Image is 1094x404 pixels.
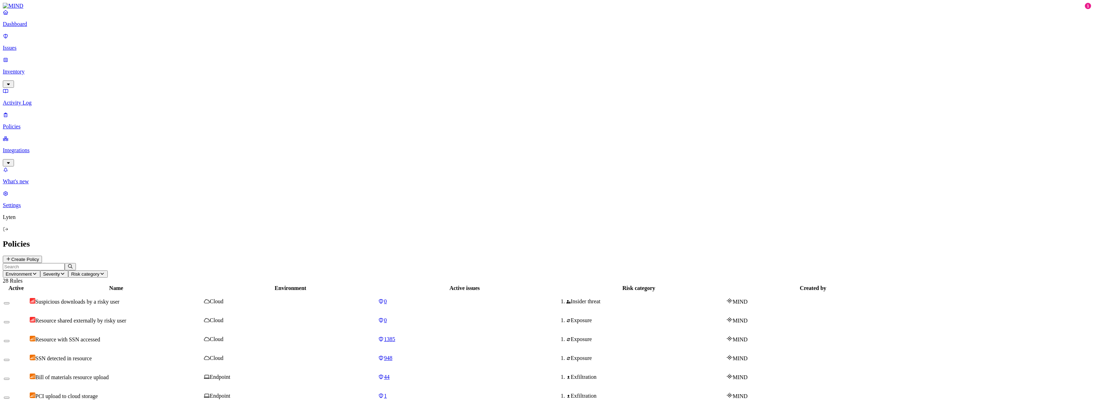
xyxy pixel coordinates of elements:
div: Created by [727,285,899,291]
div: Name [30,285,203,291]
img: severity-high [30,317,35,323]
img: severity-medium [30,336,35,341]
span: Endpoint [210,374,231,380]
span: MIND [733,374,748,380]
span: Environment [6,271,32,277]
div: Environment [204,285,377,291]
h2: Policies [3,239,1091,249]
p: Policies [3,123,1091,130]
a: MIND [3,3,1091,9]
img: mind-logo-icon [727,298,733,304]
a: Activity Log [3,88,1091,106]
a: 44 [378,374,551,380]
div: Exfiltration [566,393,725,399]
img: severity-medium [30,392,35,398]
span: Bill of materials resource upload [35,374,109,380]
a: 0 [378,317,551,324]
span: Risk category [71,271,99,277]
span: 948 [384,355,393,361]
img: mind-logo-icon [727,355,733,360]
button: Create Policy [3,256,42,263]
div: Exposure [566,336,725,342]
img: mind-logo-icon [727,317,733,323]
span: 28 Rules [3,278,22,284]
div: Exposure [566,317,725,324]
p: Integrations [3,147,1091,154]
img: severity-high [30,298,35,304]
span: Suspicious downloads by a risky user [35,299,119,305]
div: 1 [1085,3,1091,9]
p: Activity Log [3,100,1091,106]
img: severity-medium [30,355,35,360]
img: MIND [3,3,23,9]
span: Cloud [210,298,224,304]
a: 1 [378,393,551,399]
span: MIND [733,318,748,324]
p: Lyten [3,214,1091,220]
p: Issues [3,45,1091,51]
img: mind-logo-icon [727,392,733,398]
div: Insider threat [566,298,725,305]
span: 1385 [384,336,395,342]
a: Issues [3,33,1091,51]
a: 1385 [378,336,551,342]
a: What's new [3,166,1091,185]
p: What's new [3,178,1091,185]
span: Resource shared externally by risky user [35,318,126,324]
span: Endpoint [210,393,231,399]
span: Cloud [210,317,224,323]
span: Cloud [210,355,224,361]
div: Active issues [378,285,551,291]
span: MIND [733,393,748,399]
p: Inventory [3,69,1091,75]
a: 0 [378,298,551,305]
p: Dashboard [3,21,1091,27]
p: Settings [3,202,1091,208]
span: PCI upload to cloud storage [35,393,98,399]
span: 44 [384,374,390,380]
img: mind-logo-icon [727,374,733,379]
span: 1 [384,393,387,399]
span: Resource with SSN accessed [35,336,100,342]
img: mind-logo-icon [727,336,733,341]
span: Severity [43,271,60,277]
span: 0 [384,317,387,323]
span: 0 [384,298,387,304]
a: Settings [3,190,1091,208]
a: 948 [378,355,551,361]
input: Search [3,263,65,270]
span: MIND [733,299,748,305]
div: Active [4,285,28,291]
a: Dashboard [3,9,1091,27]
span: SSN detected in resource [35,355,92,361]
span: Cloud [210,336,224,342]
div: Exposure [566,355,725,361]
a: Integrations [3,135,1091,165]
a: Policies [3,112,1091,130]
span: MIND [733,355,748,361]
div: Risk category [552,285,725,291]
img: severity-medium [30,374,35,379]
a: Inventory [3,57,1091,87]
div: Exfiltration [566,374,725,380]
span: MIND [733,336,748,342]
